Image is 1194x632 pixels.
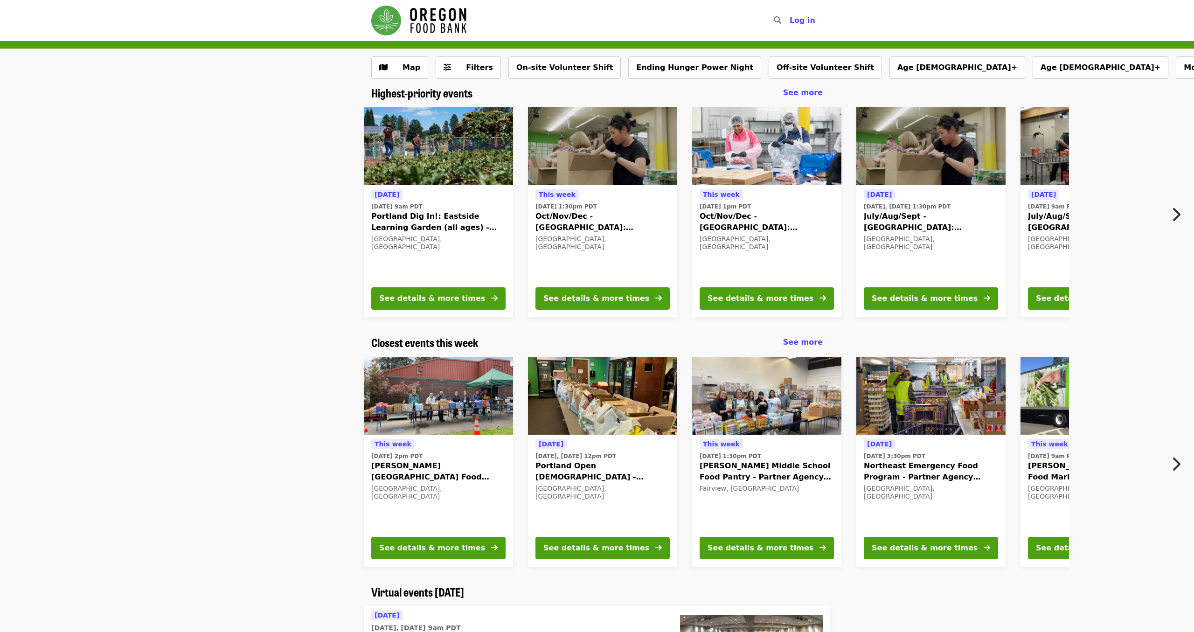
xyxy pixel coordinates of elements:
div: [GEOGRAPHIC_DATA], [GEOGRAPHIC_DATA] [864,235,998,251]
time: [DATE] 1:30pm PDT [700,452,761,460]
span: Portland Open [DEMOGRAPHIC_DATA] - Partner Agency Support (16+) [535,460,670,483]
span: See more [783,88,823,97]
div: See details & more times [543,542,649,554]
i: arrow-right icon [984,294,990,303]
div: See details & more times [379,542,485,554]
i: arrow-right icon [819,543,826,552]
button: Off-site Volunteer Shift [769,56,882,79]
div: Highest-priority events [364,86,830,100]
button: See details & more times [700,287,834,310]
button: Age [DEMOGRAPHIC_DATA]+ [1033,56,1168,79]
span: [DATE] [1031,191,1056,198]
span: July/Aug/Sept - [GEOGRAPHIC_DATA]: Repack/Sort (age [DEMOGRAPHIC_DATA]+) [1028,211,1162,233]
span: Oct/Nov/Dec - [GEOGRAPHIC_DATA]: Repack/Sort (age [DEMOGRAPHIC_DATA]+) [700,211,834,233]
div: [GEOGRAPHIC_DATA], [GEOGRAPHIC_DATA] [371,485,506,500]
span: Highest-priority events [371,84,472,101]
span: This week [539,191,576,198]
div: See details & more times [543,293,649,304]
button: See details [1028,287,1162,310]
i: chevron-right icon [1171,455,1180,473]
i: arrow-right icon [984,543,990,552]
span: Closest events this week [371,334,479,350]
i: search icon [774,16,781,25]
span: This week [1031,440,1068,448]
a: See details for "Kelly Elementary School Food Pantry - Partner Agency Support" [364,357,513,567]
span: This week [703,440,740,448]
div: Fairview, [GEOGRAPHIC_DATA] [700,485,834,493]
a: See more [783,87,823,98]
span: [PERSON_NAME] Center - Free Food Market (16+) [1028,460,1162,483]
time: [DATE] 9am PDT [1028,202,1079,211]
button: Filters (0 selected) [436,56,501,79]
span: [PERSON_NAME] Middle School Food Pantry - Partner Agency Support [700,460,834,483]
time: [DATE] 9am PDT [1028,452,1079,460]
div: See details & more times [708,293,813,304]
time: [DATE] 3:30pm PDT [864,452,925,460]
a: See details for "Reynolds Middle School Food Pantry - Partner Agency Support" [692,357,841,567]
button: See details & more times [864,287,998,310]
button: See details & more times [535,287,670,310]
span: [PERSON_NAME][GEOGRAPHIC_DATA] Food Pantry - Partner Agency Support [371,460,506,483]
a: See more [783,337,823,348]
button: See details & more times [535,537,670,559]
span: This week [375,440,411,448]
a: See details for "Portland Open Bible - Partner Agency Support (16+)" [528,357,677,567]
a: See details for "Northeast Emergency Food Program - Partner Agency Support" [856,357,1006,567]
i: arrow-right icon [491,294,498,303]
button: Age [DEMOGRAPHIC_DATA]+ [889,56,1025,79]
div: [GEOGRAPHIC_DATA], [GEOGRAPHIC_DATA] [700,235,834,251]
img: Kelly Elementary School Food Pantry - Partner Agency Support organized by Oregon Food Bank [364,357,513,435]
span: See more [783,338,823,347]
i: arrow-right icon [655,543,662,552]
i: map icon [379,63,388,72]
a: See details for "July/Aug/Sept - Portland: Repack/Sort (age 16+)" [1020,107,1170,317]
span: Filters [466,63,493,72]
div: See details & more times [708,542,813,554]
button: Show map view [371,56,428,79]
img: July/Aug/Sept - Portland: Repack/Sort (age 8+) organized by Oregon Food Bank [856,107,1006,186]
time: [DATE] 1:30pm PDT [535,202,597,211]
span: July/Aug/Sept - [GEOGRAPHIC_DATA]: Repack/Sort (age [DEMOGRAPHIC_DATA]+) [864,211,998,233]
span: Portland Dig In!: Eastside Learning Garden (all ages) - Aug/Sept/Oct [371,211,506,233]
img: Oregon Food Bank - Home [371,6,466,35]
a: Closest events this week [371,336,479,349]
img: Oct/Nov/Dec - Portland: Repack/Sort (age 8+) organized by Oregon Food Bank [528,107,677,186]
a: Highest-priority events [371,86,472,100]
time: [DATE], [DATE] 1:30pm PDT [864,202,951,211]
div: See details & more times [872,542,978,554]
button: See details & more times [371,287,506,310]
img: Reynolds Middle School Food Pantry - Partner Agency Support organized by Oregon Food Bank [692,357,841,435]
i: arrow-right icon [819,294,826,303]
time: [DATE] 9am PDT [371,202,423,211]
time: [DATE] 2pm PDT [371,452,423,460]
div: [GEOGRAPHIC_DATA], [GEOGRAPHIC_DATA] [864,485,998,500]
img: July/Aug/Sept - Portland: Repack/Sort (age 16+) organized by Oregon Food Bank [1020,107,1170,186]
button: On-site Volunteer Shift [508,56,621,79]
span: Northeast Emergency Food Program - Partner Agency Support [864,460,998,483]
img: Ortiz Center - Free Food Market (16+) organized by Oregon Food Bank [1020,357,1170,435]
i: chevron-right icon [1171,206,1180,223]
div: [GEOGRAPHIC_DATA], [GEOGRAPHIC_DATA] [371,235,506,251]
time: [DATE], [DATE] 12pm PDT [535,452,616,460]
button: Next item [1163,201,1194,228]
div: Closest events this week [364,336,830,349]
span: [DATE] [375,191,399,198]
a: See details for "July/Aug/Sept - Portland: Repack/Sort (age 8+)" [856,107,1006,317]
img: Northeast Emergency Food Program - Partner Agency Support organized by Oregon Food Bank [856,357,1006,435]
div: [GEOGRAPHIC_DATA], [GEOGRAPHIC_DATA] [1028,235,1162,251]
div: See details & more times [1036,542,1142,554]
button: See details & more times [1028,537,1162,559]
img: Portland Dig In!: Eastside Learning Garden (all ages) - Aug/Sept/Oct organized by Oregon Food Bank [364,107,513,186]
div: See details [1036,293,1083,304]
input: Search [787,9,794,32]
button: See details & more times [700,537,834,559]
i: sliders-h icon [444,63,451,72]
img: Oct/Nov/Dec - Beaverton: Repack/Sort (age 10+) organized by Oregon Food Bank [692,107,841,186]
div: See details & more times [872,293,978,304]
a: See details for "Portland Dig In!: Eastside Learning Garden (all ages) - Aug/Sept/Oct" [364,107,513,317]
span: [DATE] [867,191,892,198]
button: See details & more times [371,537,506,559]
span: [DATE] [867,440,892,448]
span: [DATE] [539,440,563,448]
